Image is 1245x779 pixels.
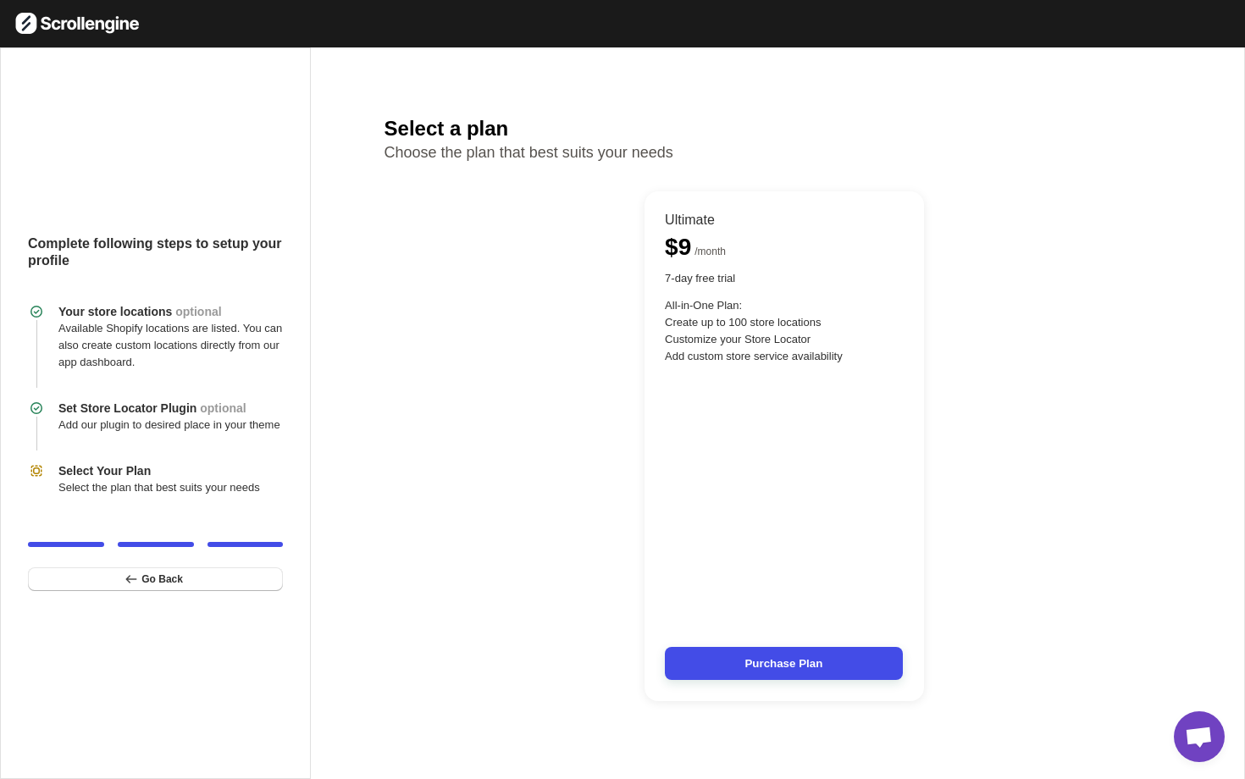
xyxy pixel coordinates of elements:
[385,120,1025,137] h1: Select a plan
[28,236,282,268] b: Complete following steps to setup your profile
[58,462,260,479] h4: Select Your Plan
[665,297,904,365] p: All-in-One Plan: Create up to 100 store locations Customize your Store Locator Add custom store s...
[665,212,904,229] p: Ultimate
[665,270,904,287] p: 7 - day free trial
[665,647,903,680] button: Purchase Plan
[58,479,260,496] p: Select the plan that best suits your needs
[175,305,221,318] span: optional
[58,303,283,320] h4: Your store locations
[694,243,726,260] p: / month
[385,144,1025,161] p: Choose the plan that best suits your needs
[200,401,246,415] span: optional
[58,417,280,434] p: Add our plugin to desired place in your theme
[665,239,691,256] p: $ 9
[58,320,283,371] p: Available Shopify locations are listed. You can also create custom locations directly from our ap...
[28,567,283,591] button: Go Back
[141,572,183,586] span: Go Back
[58,400,280,417] h4: Set Store Locator Plugin
[1174,711,1225,762] div: Open chat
